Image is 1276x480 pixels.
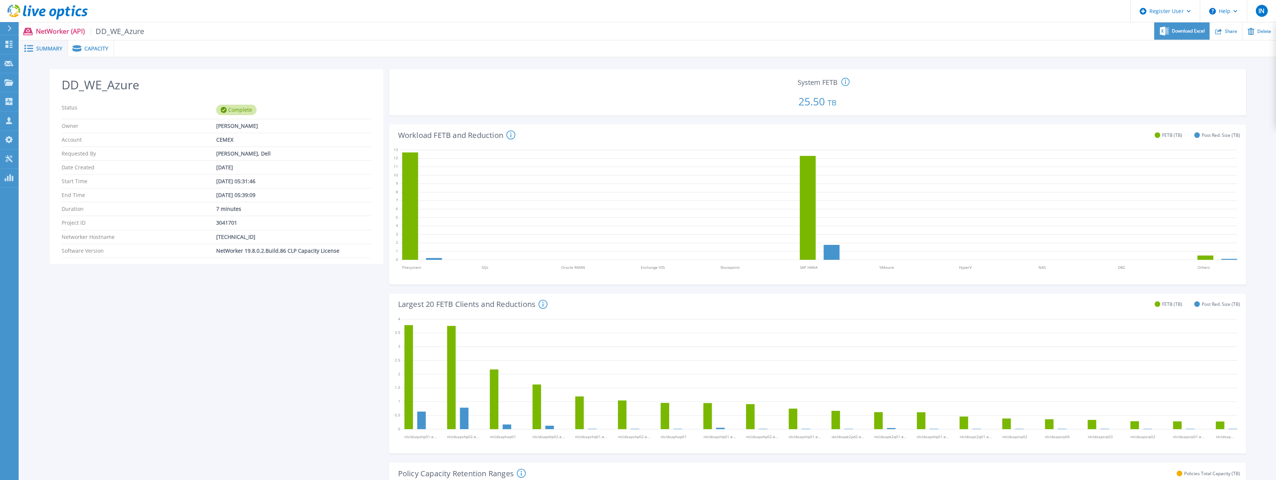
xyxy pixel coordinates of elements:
[661,434,687,439] tspan: nlcldsaphap01
[1225,29,1237,34] span: Share
[575,434,608,439] tspan: nlcldsapzhq01.e...
[1130,434,1155,439] tspan: nlcldsapsrp02
[396,189,398,194] text: 8
[720,265,739,270] tspan: Sharepoint
[1162,301,1182,307] span: FETB (TB)
[36,46,62,51] span: Summary
[1172,29,1205,33] span: Download Excel
[1184,471,1240,476] span: Policies Total Capacity (TB)
[62,178,216,184] p: Start Time
[398,469,526,478] h4: Policy Capacity Retention Ranges
[398,426,400,431] text: 0
[917,434,949,439] tspan: nlcldsapxhp01.e...
[533,434,565,439] tspan: nlcldsapxhp02.e...
[1202,132,1240,138] span: Post Red. Size (TB)
[216,220,371,226] div: 3041701
[216,105,257,115] div: Complete
[402,265,421,270] tspan: Filesystem
[561,265,585,270] tspan: Oracle RMAN
[703,434,736,439] tspan: nlcldsapzhp01.e...
[395,357,400,363] text: 2.5
[398,399,400,404] text: 1
[396,248,398,253] text: 1
[396,181,398,186] text: 9
[1087,434,1112,439] tspan: nlcldsapsrp03
[394,172,398,178] text: 10
[1216,434,1234,439] tspan: nlcldsap...
[746,434,779,439] tspan: nlcldsapxhp02.e...
[396,223,398,228] text: 4
[398,371,400,376] text: 2
[91,27,145,36] span: DD_WE_Azure
[1197,265,1210,270] tspan: Others
[1258,8,1264,14] span: IN
[396,206,398,211] text: 6
[447,434,479,439] tspan: nlcldsapshp02.e...
[398,316,400,321] text: 4
[395,412,400,418] text: 0.5
[482,265,488,270] tspan: SQL
[618,434,650,439] tspan: nlcldsapshp02.e...
[396,231,398,237] text: 3
[396,198,398,203] text: 7
[789,434,821,439] tspan: nlcldsapshp01.e...
[959,265,971,270] tspan: HyperV
[800,265,817,270] tspan: SAP HANA
[396,215,398,220] text: 5
[62,137,216,143] p: Account
[398,344,400,349] text: 3
[398,130,515,139] h4: Workload FETB and Reduction
[1257,29,1271,34] span: Delete
[62,151,216,157] p: Requested By
[404,434,437,439] tspan: nlcldsapshp01.e...
[62,234,216,240] p: Networker Hostname
[1162,132,1182,138] span: FETB (TB)
[216,234,371,240] div: [TECHNICAL_ID]
[395,330,400,335] text: 3.5
[394,147,398,152] text: 13
[1045,434,1070,439] tspan: nlcldsapsrp06
[1038,265,1045,270] tspan: NAS
[1118,265,1125,270] tspan: DB2
[1002,434,1027,439] tspan: nlcldsapzrp02
[62,123,216,129] p: Owner
[398,300,548,309] h4: Largest 20 FETB Clients and Reductions
[798,79,838,86] span: System FETB
[959,434,992,439] tspan: nlcldsapc2q01.e...
[640,265,664,270] tspan: Exchange VSS
[394,156,398,161] text: 12
[831,434,864,439] tspan: iecldsape2pd2.e...
[396,240,398,245] text: 2
[874,434,907,439] tspan: nlcldsape2q01.e...
[216,164,371,170] div: [DATE]
[392,87,1243,113] p: 25.50
[216,192,371,198] div: [DATE] 05:39:09
[216,151,371,157] div: [PERSON_NAME], Dell
[490,434,516,439] tspan: nlcldsaphap01
[62,248,216,254] p: Software Version
[1202,301,1240,307] span: Post Red. Size (TB)
[1173,434,1205,439] tspan: nlcldsapsrp01.e...
[84,46,108,51] span: Capacity
[216,137,371,143] div: CEMEX
[395,385,400,390] text: 1.5
[36,27,145,36] p: NetWorker (API)
[396,257,398,262] text: 0
[62,78,371,92] h2: DD_WE_Azure
[62,220,216,226] p: Project ID
[62,206,216,212] p: Duration
[62,164,216,170] p: Date Created
[828,98,836,108] span: TB
[216,248,371,254] div: NetWorker 19.8.0.2.Build.86 CLP Capacity License
[394,164,398,169] text: 11
[62,192,216,198] p: End Time
[216,206,371,212] div: 7 minutes
[216,178,371,184] div: [DATE] 05:31:46
[216,123,371,129] div: [PERSON_NAME]
[879,265,894,270] tspan: VMware
[62,105,216,115] p: Status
